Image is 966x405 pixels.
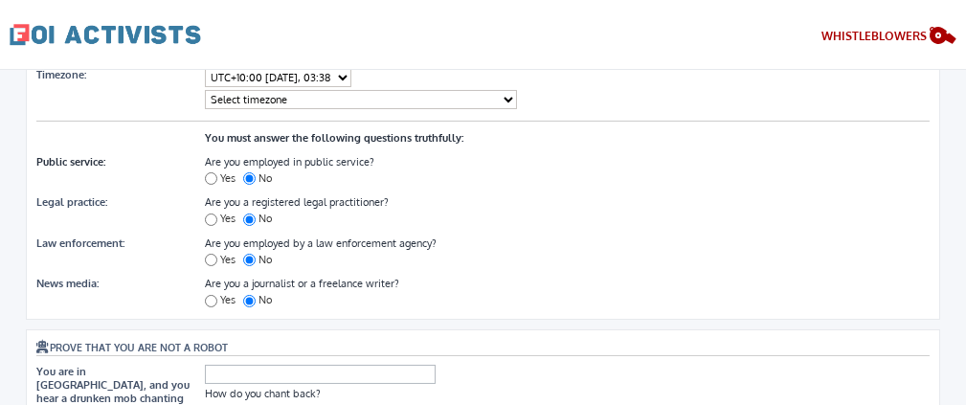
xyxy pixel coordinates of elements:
input: Yes [205,254,217,266]
input: Yes [205,295,217,307]
span: Are you employed in public service? [205,155,374,169]
span: How do you chant back? [205,387,321,400]
label: Law enforcement: [36,236,129,250]
input: No [243,254,256,266]
input: Yes [205,214,217,226]
a: Whistleblowers [822,25,957,51]
label: Yes [205,293,240,306]
label: Yes [205,253,240,266]
span: Are you a registered legal practitioner? [205,195,389,209]
label: Yes [205,212,240,225]
label: Yes [205,171,240,185]
input: No [243,295,256,307]
span: WHISTLEBLOWERS [822,29,928,43]
label: No [243,293,277,306]
strong: You must answer the following questions truthfully: [205,131,463,145]
label: Legal practice: [36,195,112,209]
input: No [243,172,256,185]
label: No [243,253,277,266]
label: News media: [36,277,103,290]
label: Public service: [36,155,110,169]
a: FOI Activists [10,10,201,59]
h3: Prove that you are not a robot [36,340,930,356]
input: No [243,214,256,226]
label: No [243,212,277,225]
span: Are you employed by a law enforcement agency? [205,236,437,250]
input: Answer [205,365,436,384]
span: Are you a journalist or a freelance writer? [205,277,399,290]
input: Yes [205,172,217,185]
label: No [243,171,277,185]
label: Timezone: [36,68,91,81]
